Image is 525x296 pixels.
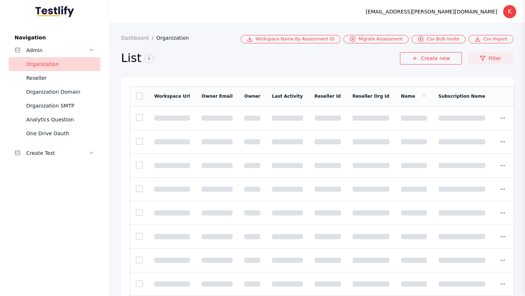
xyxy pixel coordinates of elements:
[26,87,94,96] div: Organization Domain
[156,35,195,41] a: Organization
[26,60,94,69] div: Organization
[353,94,389,99] a: Reseller Org Id
[503,5,516,18] div: K
[241,35,341,43] a: Workspace Name By Assessment ID
[144,54,154,63] span: 8
[9,113,100,126] a: Analytics Question
[121,51,400,66] h2: List
[9,99,100,113] a: Organization SMTP
[238,86,266,106] td: Owner
[468,35,513,43] a: Csv Import
[439,94,485,99] a: Subscription Name
[26,101,94,110] div: Organization SMTP
[9,57,100,71] a: Organization
[468,52,513,65] a: Filter
[154,94,190,99] a: Workspace Url
[9,126,100,140] a: One Drive Oauth
[35,6,74,17] img: Testlify - Backoffice
[196,86,238,106] td: Owner Email
[266,86,309,106] td: Last Activity
[26,129,94,138] div: One Drive Oauth
[26,115,94,124] div: Analytics Question
[400,52,462,65] a: Create new
[26,74,94,82] div: Reseller
[9,85,100,99] a: Organization Domain
[121,35,156,41] a: Dashboard
[9,35,100,40] label: Navigation
[26,46,89,55] div: Admin
[412,35,465,43] a: Csv Bulk Invite
[343,35,409,43] a: Migrate Assessment
[9,71,100,85] a: Reseller
[26,149,89,157] div: Create Test
[401,94,427,99] a: Name
[366,7,497,16] div: [EMAIL_ADDRESS][PERSON_NAME][DOMAIN_NAME]
[315,94,341,99] a: Reseller Id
